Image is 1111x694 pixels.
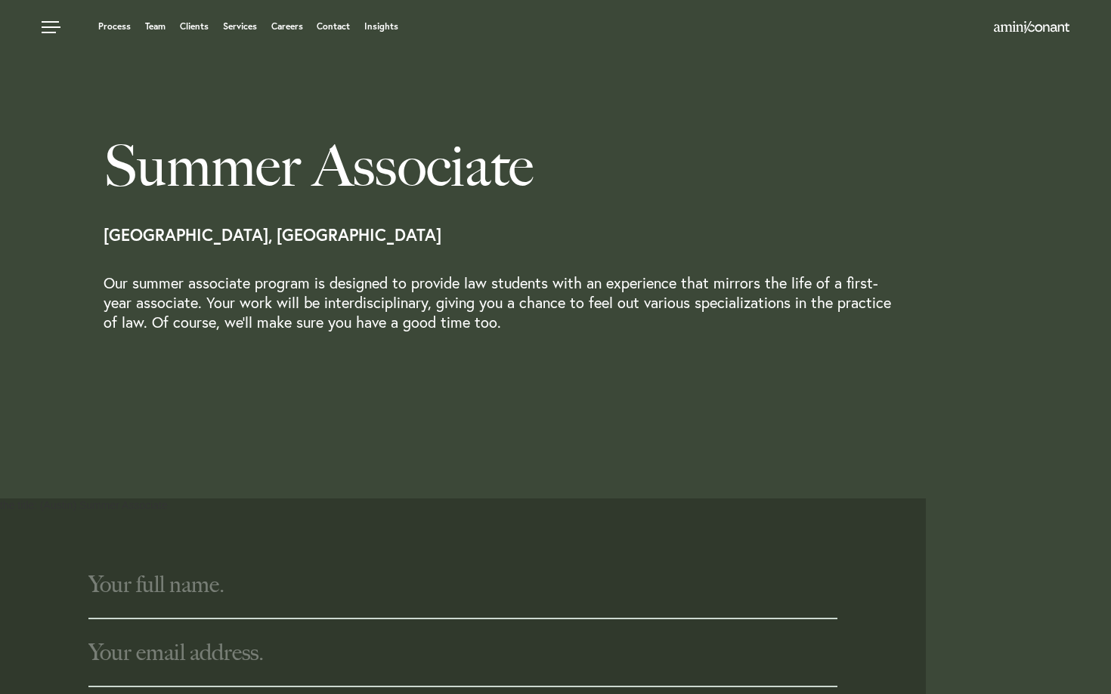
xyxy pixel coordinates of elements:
h1: Summer Associate [104,136,602,196]
a: Team [145,22,166,31]
a: Contact [317,22,350,31]
a: Home [994,22,1069,34]
img: Amini & Conant [994,21,1069,33]
a: Services [223,22,257,31]
p: Our summer associate program is designed to provide law students with an experience that mirrors ... [104,273,900,362]
input: Your full name. [88,551,837,619]
a: Insights [364,22,398,31]
a: Clients [180,22,209,31]
a: Careers [271,22,303,31]
strong: [GEOGRAPHIC_DATA], [GEOGRAPHIC_DATA] [104,224,441,245]
a: Process [98,22,131,31]
input: Your email address. [88,619,837,687]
